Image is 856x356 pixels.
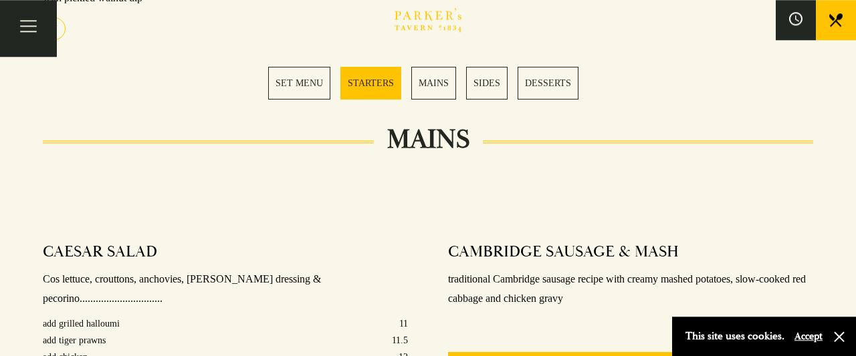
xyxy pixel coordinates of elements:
button: Close and accept [833,330,846,343]
a: 2 / 5 [340,67,401,100]
p: This site uses cookies. [685,327,784,346]
h2: MAINS [374,124,483,156]
p: 11.5 [392,332,408,349]
p: 11 [399,315,408,332]
a: 3 / 5 [411,67,456,100]
p: add tiger prawns [43,332,106,349]
p: Cos lettuce, crouttons, anchovies, [PERSON_NAME] dressing & pecorino............................... [43,270,408,309]
h4: CAESAR SALAD [43,242,157,262]
button: Accept [794,330,823,343]
a: 5 / 5 [518,67,578,100]
p: traditional Cambridge sausage recipe with creamy mashed potatoes, slow-cooked red cabbage and chi... [448,270,813,309]
h4: CAMBRIDGE SAUSAGE & MASH [448,242,679,262]
a: 1 / 5 [268,67,330,100]
p: add grilled halloumi [43,315,120,332]
a: 4 / 5 [466,67,508,100]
